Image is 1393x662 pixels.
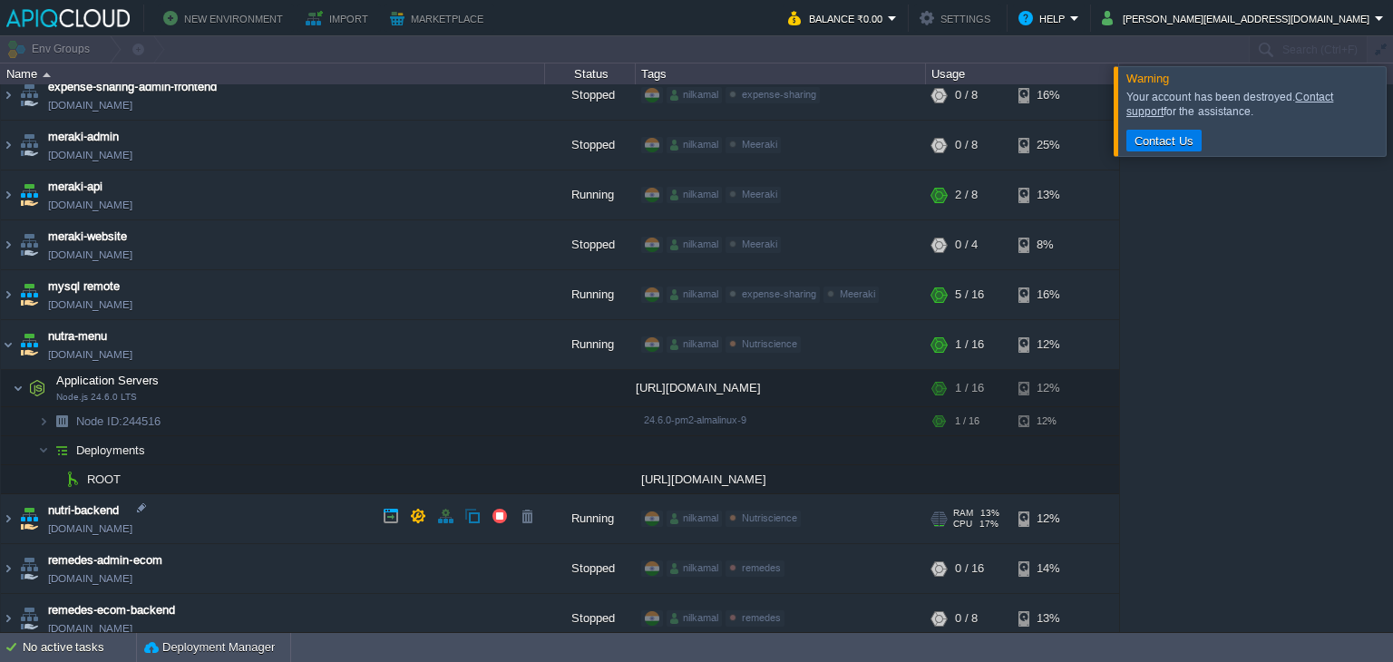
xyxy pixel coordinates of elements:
span: CPU [953,519,972,530]
div: Your account has been destroyed. for the assistance. [1126,90,1381,119]
a: nutri-backend [48,501,119,520]
div: nilkamal [667,610,722,627]
div: 0 / 16 [955,544,984,593]
a: Node ID:244516 [74,414,163,429]
img: AMDAwAAAACH5BAEAAAAALAAAAAABAAEAAAICRAEAOw== [1,170,15,219]
div: Running [545,320,636,369]
div: nilkamal [667,560,722,577]
a: [DOMAIN_NAME] [48,619,132,638]
div: [URL][DOMAIN_NAME] [636,370,926,406]
div: nilkamal [667,287,722,303]
div: Stopped [545,220,636,269]
button: Balance ₹0.00 [788,7,888,29]
div: 0 / 8 [955,594,978,643]
div: 8% [1018,220,1077,269]
img: AMDAwAAAACH5BAEAAAAALAAAAAABAAEAAAICRAEAOw== [1,270,15,319]
img: AMDAwAAAACH5BAEAAAAALAAAAAABAAEAAAICRAEAOw== [60,465,85,493]
span: meraki-website [48,228,127,246]
a: Deployments [74,443,148,458]
div: Running [545,170,636,219]
img: AMDAwAAAACH5BAEAAAAALAAAAAABAAEAAAICRAEAOw== [38,407,49,435]
div: Tags [637,63,925,84]
a: remedes-admin-ecom [48,551,162,570]
img: AMDAwAAAACH5BAEAAAAALAAAAAABAAEAAAICRAEAOw== [16,170,42,219]
img: AMDAwAAAACH5BAEAAAAALAAAAAABAAEAAAICRAEAOw== [49,407,74,435]
button: New Environment [163,7,288,29]
a: [DOMAIN_NAME] [48,146,132,164]
div: No active tasks [23,633,136,662]
span: RAM [953,508,973,519]
a: [DOMAIN_NAME] [48,570,132,588]
div: 12% [1018,320,1077,369]
img: AMDAwAAAACH5BAEAAAAALAAAAAABAAEAAAICRAEAOw== [1,594,15,643]
a: nutra-menu [48,327,107,346]
div: 0 / 8 [955,121,978,170]
div: 13% [1018,594,1077,643]
a: expense-sharing-admin-frontend [48,78,217,96]
span: Node.js 24.6.0 LTS [56,392,137,403]
a: [DOMAIN_NAME] [48,346,132,364]
div: Running [545,494,636,543]
span: Warning [1126,72,1169,85]
span: Meeraki [840,288,875,299]
span: Meeraki [742,189,777,200]
div: 2 / 8 [955,170,978,219]
img: AMDAwAAAACH5BAEAAAAALAAAAAABAAEAAAICRAEAOw== [16,121,42,170]
div: 12% [1018,407,1077,435]
a: [DOMAIN_NAME] [48,520,132,538]
div: 1 / 16 [955,407,979,435]
img: AMDAwAAAACH5BAEAAAAALAAAAAABAAEAAAICRAEAOw== [1,121,15,170]
span: meraki-admin [48,128,119,146]
div: nilkamal [667,187,722,203]
img: AMDAwAAAACH5BAEAAAAALAAAAAABAAEAAAICRAEAOw== [43,73,51,77]
button: Deployment Manager [144,638,275,657]
span: remedes [742,612,781,623]
span: remedes [742,562,781,573]
div: nilkamal [667,511,722,527]
span: 244516 [74,414,163,429]
a: [DOMAIN_NAME] [48,196,132,214]
button: Settings [920,7,996,29]
div: 1 / 16 [955,370,984,406]
button: Marketplace [390,7,489,29]
div: 12% [1018,370,1077,406]
div: Stopped [545,121,636,170]
img: AMDAwAAAACH5BAEAAAAALAAAAAABAAEAAAICRAEAOw== [16,220,42,269]
img: AMDAwAAAACH5BAEAAAAALAAAAAABAAEAAAICRAEAOw== [16,594,42,643]
div: nilkamal [667,336,722,353]
img: AMDAwAAAACH5BAEAAAAALAAAAAABAAEAAAICRAEAOw== [16,71,42,120]
span: expense-sharing [742,288,816,299]
img: AMDAwAAAACH5BAEAAAAALAAAAAABAAEAAAICRAEAOw== [16,494,42,543]
img: AMDAwAAAACH5BAEAAAAALAAAAAABAAEAAAICRAEAOw== [16,320,42,369]
span: mysql remote [48,277,120,296]
span: Node ID: [76,414,122,428]
img: AMDAwAAAACH5BAEAAAAALAAAAAABAAEAAAICRAEAOw== [1,320,15,369]
span: Nutriscience [742,338,797,349]
a: ROOT [85,472,123,487]
img: AMDAwAAAACH5BAEAAAAALAAAAAABAAEAAAICRAEAOw== [1,220,15,269]
a: [DOMAIN_NAME] [48,96,132,114]
div: Running [545,270,636,319]
img: AMDAwAAAACH5BAEAAAAALAAAAAABAAEAAAICRAEAOw== [38,436,49,464]
span: Meeraki [742,139,777,150]
div: nilkamal [667,237,722,253]
div: Stopped [545,594,636,643]
span: meraki-api [48,178,102,196]
img: AMDAwAAAACH5BAEAAAAALAAAAAABAAEAAAICRAEAOw== [1,494,15,543]
a: Application ServersNode.js 24.6.0 LTS [54,374,161,387]
button: Contact Us [1129,132,1199,149]
img: AMDAwAAAACH5BAEAAAAALAAAAAABAAEAAAICRAEAOw== [16,544,42,593]
div: 16% [1018,270,1077,319]
div: Stopped [545,71,636,120]
div: Name [2,63,544,84]
button: [PERSON_NAME][EMAIL_ADDRESS][DOMAIN_NAME] [1102,7,1375,29]
span: 17% [979,519,998,530]
div: 5 / 16 [955,270,984,319]
div: Usage [927,63,1118,84]
span: 24.6.0-pm2-almalinux-9 [644,414,746,425]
